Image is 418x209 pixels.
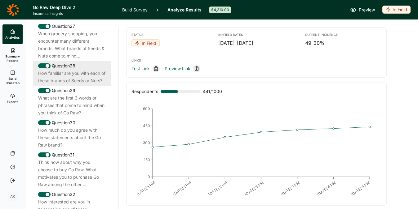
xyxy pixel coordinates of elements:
a: Analytics [2,24,23,44]
button: In Field [131,39,160,48]
a: Preview [350,6,375,14]
span: Analytics [5,35,20,40]
a: Exports [2,89,23,109]
text: [DATE] 1 PM [136,180,156,196]
div: Question 31 [38,151,106,159]
div: Copy link [152,65,160,72]
div: Current Incidence [305,32,381,37]
div: $4,310.00 [209,6,231,13]
div: In-Field Dates [218,32,295,37]
span: 441 / 1000 [203,88,222,95]
div: Respondents [131,88,158,95]
div: How much do you agree with these statements about the Go Raw brand? [38,126,106,149]
div: When grocery shopping, you encounter many different brands. What brands of Seeds & Nuts come to m... [38,30,106,60]
div: What are the first 3 words or phrases that come to mind when you think of Go Raw? [38,94,106,117]
div: Status [131,32,208,37]
a: Build Crosstab [2,66,23,89]
div: Question 30 [38,119,106,126]
a: Summary Reports [2,44,23,66]
h1: Go Raw Deep Dive 2 [33,4,115,11]
text: [DATE] 5 PM [350,180,371,197]
text: [DATE] 3 PM [244,180,265,197]
a: Test Link [131,65,150,72]
div: How familiar are you with each of these brands of Seeds or Nuts? [38,70,106,84]
a: Preview Link [165,65,190,72]
span: Build Crosstab [5,76,20,85]
span: Insomnia Insights [33,11,115,16]
div: Question 27 [38,23,106,30]
span: Summary Reports [5,54,20,63]
div: Question 28 [38,62,106,70]
tspan: 0 [148,174,150,179]
span: Preview [359,6,375,14]
text: [DATE] 1 PM [172,180,192,196]
tspan: 150 [144,157,150,162]
div: Think now about why you choose to buy Go Raw. What motivates you to purchase Go Raw among the oth... [38,159,106,188]
tspan: 600 [143,106,150,111]
tspan: 450 [143,123,150,128]
text: [DATE] 3 PM [280,180,301,197]
div: Copy link [193,65,200,72]
tspan: 300 [143,140,150,145]
text: [DATE] 4 PM [316,180,337,197]
div: 49-30% [305,39,381,47]
div: AK [8,192,18,202]
div: Links [131,58,381,62]
div: Question 32 [38,191,106,198]
span: Exports [7,100,19,104]
button: In Field [382,6,411,14]
div: [DATE] - [DATE] [218,39,295,47]
text: [DATE] 2 PM [207,180,228,197]
div: In Field [131,39,160,47]
div: Question 29 [38,87,106,94]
